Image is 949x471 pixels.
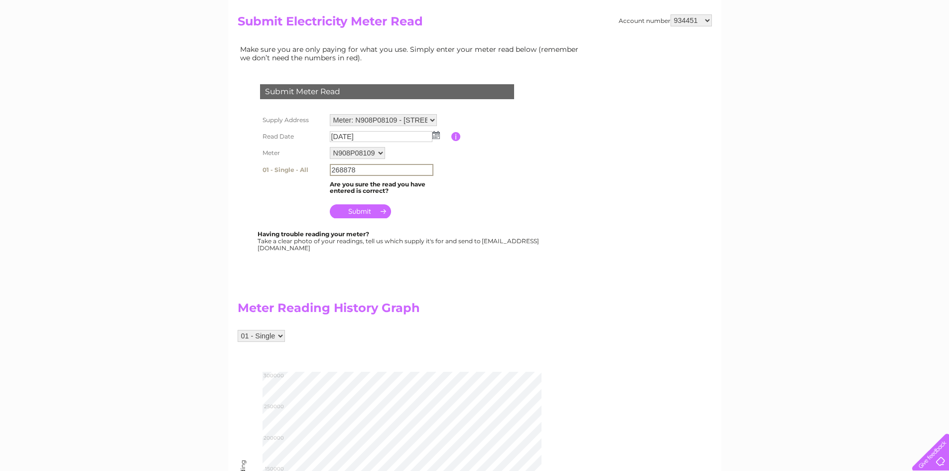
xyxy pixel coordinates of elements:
[451,132,461,141] input: Information
[238,14,712,33] h2: Submit Electricity Meter Read
[916,42,940,50] a: Log out
[619,14,712,26] div: Account number
[258,230,369,238] b: Having trouble reading your meter?
[258,231,541,251] div: Take a clear photo of your readings, tell us which supply it's for and send to [EMAIL_ADDRESS][DO...
[238,43,586,64] td: Make sure you are only paying for what you use. Simply enter your meter read below (remember we d...
[238,301,586,320] h2: Meter Reading History Graph
[799,42,820,50] a: Energy
[260,84,514,99] div: Submit Meter Read
[327,178,451,197] td: Are you sure the read you have entered is correct?
[883,42,907,50] a: Contact
[240,5,710,48] div: Clear Business is a trading name of Verastar Limited (registered in [GEOGRAPHIC_DATA] No. 3667643...
[33,26,84,56] img: logo.png
[258,129,327,145] th: Read Date
[862,42,877,50] a: Blog
[258,161,327,178] th: 01 - Single - All
[761,5,830,17] a: 0333 014 3131
[258,145,327,161] th: Meter
[258,112,327,129] th: Supply Address
[826,42,856,50] a: Telecoms
[432,131,440,139] img: ...
[330,204,391,218] input: Submit
[774,42,793,50] a: Water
